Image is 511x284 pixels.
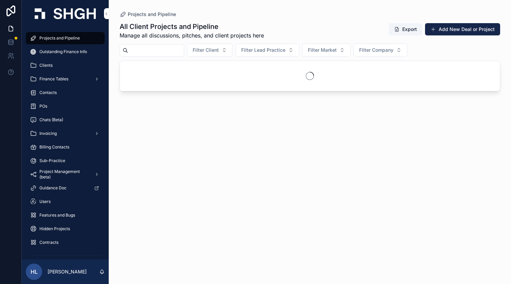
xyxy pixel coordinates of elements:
span: Filter Lead Practice [241,47,285,53]
span: Chats (Beta) [39,117,63,123]
span: Sub-Practice [39,158,65,163]
span: Outstanding Finance Info [39,49,87,54]
a: Outstanding Finance Info [26,46,105,58]
a: Billing Contacts [26,141,105,153]
p: [PERSON_NAME] [48,268,87,275]
a: Contracts [26,236,105,249]
span: Billing Contacts [39,144,69,150]
span: Project Management (beta) [39,169,89,180]
a: Chats (Beta) [26,114,105,126]
a: Users [26,195,105,208]
div: scrollable content [22,27,109,259]
span: Contracts [39,240,58,245]
a: Project Management (beta) [26,168,105,180]
span: Filter Client [193,47,219,53]
a: POs [26,100,105,112]
a: Invoicing [26,127,105,140]
span: Clients [39,63,53,68]
a: Hidden Projects [26,223,105,235]
img: App logo [35,8,96,19]
button: Add New Deal or Project [425,23,500,35]
button: Select Button [187,44,233,57]
button: Select Button [302,44,351,57]
a: Sub-Practice [26,155,105,167]
a: Features and Bugs [26,209,105,221]
a: Contacts [26,86,105,99]
a: Finance Tables [26,73,105,85]
span: Projects and Pipeline [128,11,176,18]
span: Filter Market [308,47,337,53]
h1: All Client Projects and Pipeline [120,22,264,31]
button: Select Button [235,44,299,57]
span: Manage all discussions, pitches, and client projects here [120,31,264,40]
a: Projects and Pipeline [26,32,105,44]
span: Hidden Projects [39,226,70,232]
span: Guidance Doc [39,185,67,191]
a: Clients [26,59,105,72]
span: Contacts [39,90,57,95]
button: Select Button [353,44,407,57]
span: Filter Company [359,47,393,53]
span: HL [31,268,38,276]
span: Projects and Pipeline [39,35,80,41]
button: Export [389,23,422,35]
span: Invoicing [39,131,57,136]
a: Guidance Doc [26,182,105,194]
a: Projects and Pipeline [120,11,176,18]
span: Features and Bugs [39,212,75,218]
span: Finance Tables [39,76,68,82]
span: Users [39,199,51,204]
span: POs [39,104,47,109]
